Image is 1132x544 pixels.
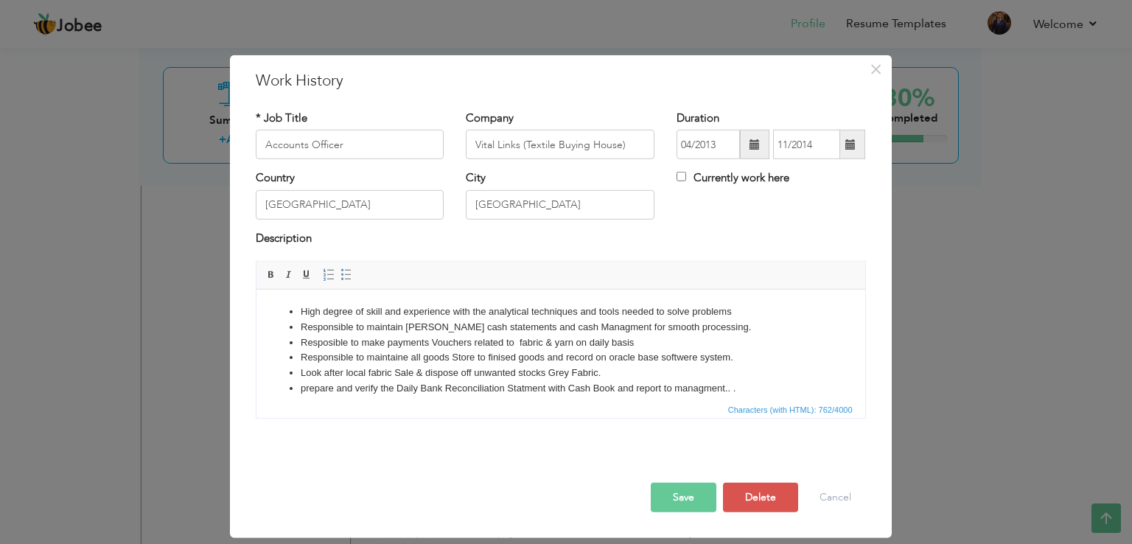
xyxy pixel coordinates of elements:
label: Currently work here [677,170,789,186]
a: Bold [263,267,279,283]
input: From [677,130,740,159]
h3: Work History [256,70,866,92]
button: Save [651,483,716,512]
label: City [466,170,486,186]
iframe: Rich Text Editor, workEditor [256,290,865,400]
input: Currently work here [677,172,686,181]
span: × [870,56,882,83]
label: Duration [677,111,719,126]
a: Insert/Remove Bulleted List [338,267,354,283]
label: Company [466,111,514,126]
input: Present [773,130,840,159]
button: Delete [723,483,798,512]
label: * Job Title [256,111,307,126]
a: Insert/Remove Numbered List [321,267,337,283]
button: Cancel [805,483,866,512]
span: Characters (with HTML): 762/4000 [725,403,856,416]
label: Description [256,231,312,246]
li: Creating Accrual entry of purchase invoice and Recevable [DOMAIN_NAME].. [44,107,565,122]
button: Close [864,57,888,81]
div: Statistics [725,403,857,416]
a: Underline [298,267,315,283]
a: Italic [281,267,297,283]
label: Country [256,170,295,186]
